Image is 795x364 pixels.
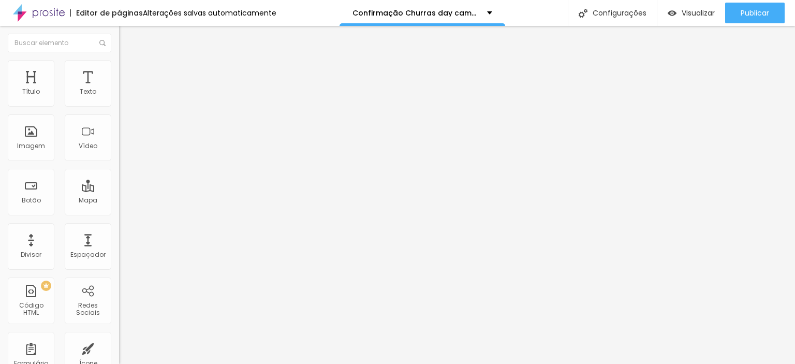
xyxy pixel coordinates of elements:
[22,197,41,204] div: Botão
[67,302,108,317] div: Redes Sociais
[143,9,276,17] div: Alterações salvas automaticamente
[668,9,676,18] img: view-1.svg
[99,40,106,46] img: Icone
[579,9,587,18] img: Icone
[79,142,97,150] div: Vídeo
[21,251,41,258] div: Divisor
[10,302,51,317] div: Código HTML
[741,9,769,17] span: Publicar
[70,251,106,258] div: Espaçador
[352,9,479,17] p: Confirmação Churras day camping SJC turmas 2025
[17,142,45,150] div: Imagem
[79,197,97,204] div: Mapa
[8,34,111,52] input: Buscar elemento
[725,3,785,23] button: Publicar
[682,9,715,17] span: Visualizar
[80,88,96,95] div: Texto
[22,88,40,95] div: Título
[70,9,143,17] div: Editor de páginas
[657,3,725,23] button: Visualizar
